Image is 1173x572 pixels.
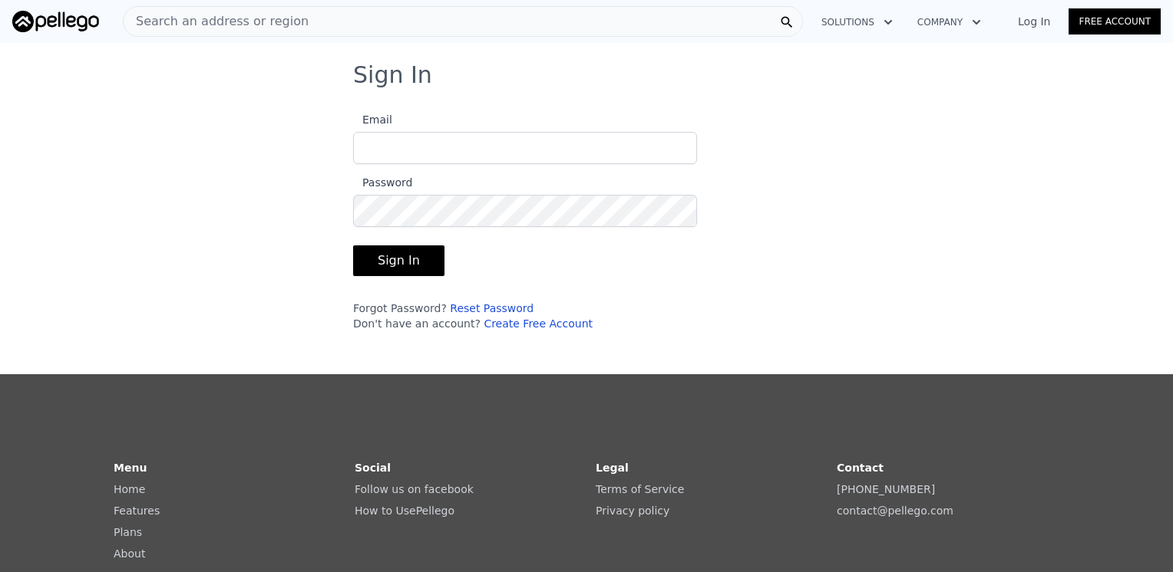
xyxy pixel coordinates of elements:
a: Home [114,483,145,495]
a: [PHONE_NUMBER] [837,483,935,495]
a: Log In [1000,14,1069,29]
a: Follow us on facebook [355,483,474,495]
input: Email [353,132,697,164]
a: Create Free Account [484,317,593,330]
span: Email [353,113,392,126]
a: Plans [114,526,142,538]
a: Features [114,505,160,517]
a: Free Account [1069,8,1161,35]
span: Search an address or region [124,12,309,31]
strong: Contact [837,462,884,474]
div: Forgot Password? Don't have an account? [353,301,697,331]
button: Company [905,8,993,36]
a: Reset Password [450,302,534,314]
a: contact@pellego.com [837,505,953,517]
a: How to UsePellego [355,505,454,517]
button: Sign In [353,245,444,276]
strong: Social [355,462,391,474]
span: Password [353,176,412,189]
a: Privacy policy [596,505,669,517]
a: Terms of Service [596,483,684,495]
button: Solutions [809,8,905,36]
a: About [114,547,145,560]
strong: Legal [596,462,629,474]
input: Password [353,195,697,227]
h3: Sign In [353,61,820,89]
img: Pellego [12,11,99,32]
strong: Menu [114,462,147,474]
